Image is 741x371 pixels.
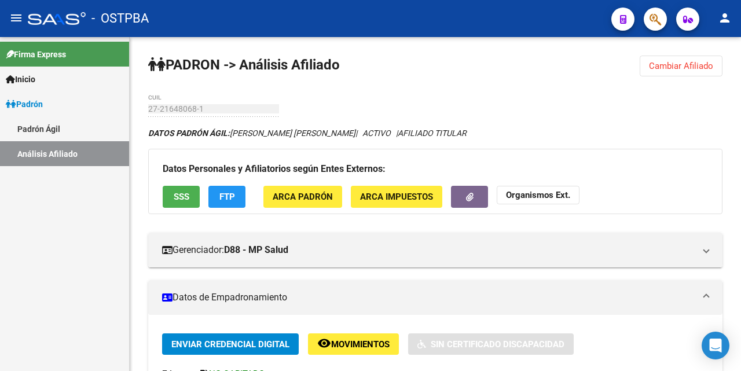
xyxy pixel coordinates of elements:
[162,291,695,304] mat-panel-title: Datos de Empadronamiento
[273,192,333,203] span: ARCA Padrón
[408,333,574,355] button: Sin Certificado Discapacidad
[718,11,732,25] mat-icon: person
[497,186,579,204] button: Organismos Ext.
[174,192,189,203] span: SSS
[148,57,340,73] strong: PADRON -> Análisis Afiliado
[640,56,722,76] button: Cambiar Afiliado
[163,161,708,177] h3: Datos Personales y Afiliatorios según Entes Externos:
[171,339,289,350] span: Enviar Credencial Digital
[9,11,23,25] mat-icon: menu
[6,73,35,86] span: Inicio
[351,186,442,207] button: ARCA Impuestos
[148,128,230,138] strong: DATOS PADRÓN ÁGIL:
[224,244,288,256] strong: D88 - MP Salud
[148,128,355,138] span: [PERSON_NAME] [PERSON_NAME]
[263,186,342,207] button: ARCA Padrón
[162,244,695,256] mat-panel-title: Gerenciador:
[208,186,245,207] button: FTP
[91,6,149,31] span: - OSTPBA
[360,192,433,203] span: ARCA Impuestos
[6,98,43,111] span: Padrón
[331,339,390,350] span: Movimientos
[162,333,299,355] button: Enviar Credencial Digital
[398,128,467,138] span: AFILIADO TITULAR
[649,61,713,71] span: Cambiar Afiliado
[148,280,722,315] mat-expansion-panel-header: Datos de Empadronamiento
[6,48,66,61] span: Firma Express
[148,128,467,138] i: | ACTIVO |
[148,233,722,267] mat-expansion-panel-header: Gerenciador:D88 - MP Salud
[219,192,235,203] span: FTP
[163,186,200,207] button: SSS
[702,332,729,359] div: Open Intercom Messenger
[317,336,331,350] mat-icon: remove_red_eye
[308,333,399,355] button: Movimientos
[506,190,570,201] strong: Organismos Ext.
[431,339,564,350] span: Sin Certificado Discapacidad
